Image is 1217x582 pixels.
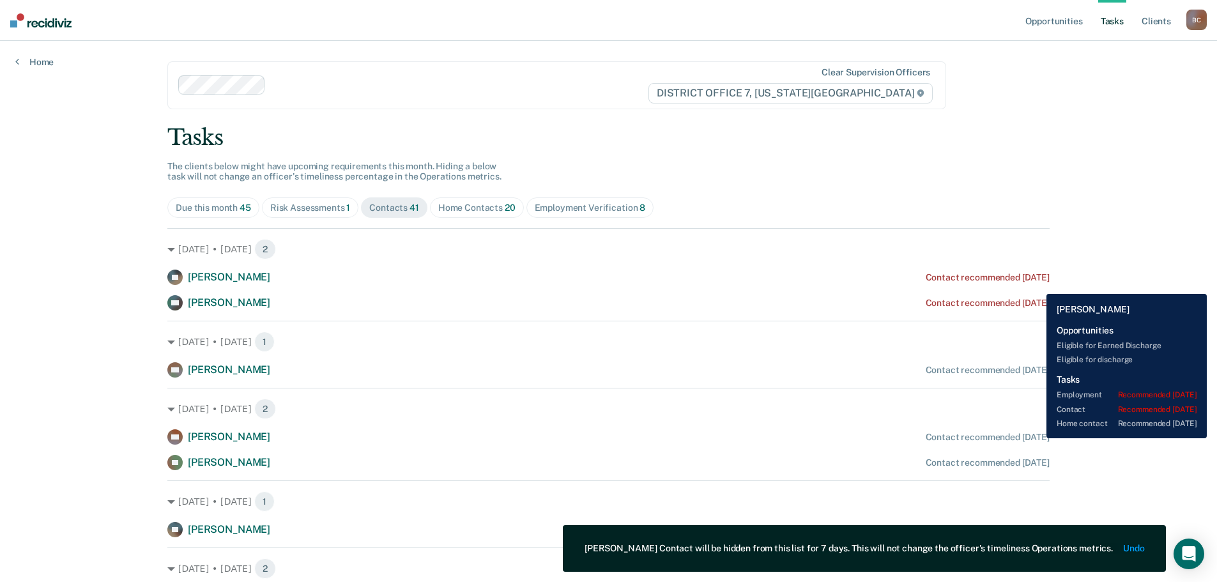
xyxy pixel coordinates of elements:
span: 2 [254,399,276,419]
span: [PERSON_NAME] [188,456,270,468]
img: Recidiviz [10,13,72,27]
div: [DATE] • [DATE] [167,558,1050,579]
div: Employment Verification [535,203,646,213]
div: Clear supervision officers [822,67,930,78]
div: Contact recommended [DATE] [926,298,1050,309]
div: Home Contacts [438,203,516,213]
span: 41 [409,203,419,213]
div: [DATE] • [DATE] [167,399,1050,419]
span: The clients below might have upcoming requirements this month. Hiding a below task will not chang... [167,161,501,182]
span: 8 [639,203,645,213]
span: [PERSON_NAME] [188,271,270,283]
span: [PERSON_NAME] [188,523,270,535]
div: Open Intercom Messenger [1174,539,1204,569]
div: Contact recommended [DATE] [926,272,1050,283]
span: [PERSON_NAME] [188,364,270,376]
div: Tasks [167,125,1050,151]
div: Contact recommended [DATE] [926,365,1050,376]
span: [PERSON_NAME] [188,296,270,309]
div: [DATE] • [DATE] [167,239,1050,259]
div: Contact recommended [DATE] [926,457,1050,468]
div: Due this month [176,203,251,213]
div: Contact recommended [DATE] [926,432,1050,443]
span: 1 [254,491,275,512]
div: [DATE] • [DATE] [167,491,1050,512]
a: Home [15,56,54,68]
div: [PERSON_NAME] Contact will be hidden from this list for 7 days. This will not change the officer'... [585,543,1113,554]
div: [DATE] • [DATE] [167,332,1050,352]
div: Risk Assessments [270,203,351,213]
span: 2 [254,558,276,579]
span: 1 [346,203,350,213]
button: Undo [1123,543,1144,554]
span: 2 [254,239,276,259]
div: Contact recommended [DATE] [926,525,1050,535]
span: 45 [240,203,251,213]
span: 20 [505,203,516,213]
div: B C [1186,10,1207,30]
span: [PERSON_NAME] [188,431,270,443]
span: DISTRICT OFFICE 7, [US_STATE][GEOGRAPHIC_DATA] [648,83,933,103]
span: 1 [254,332,275,352]
div: Contacts [369,203,419,213]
